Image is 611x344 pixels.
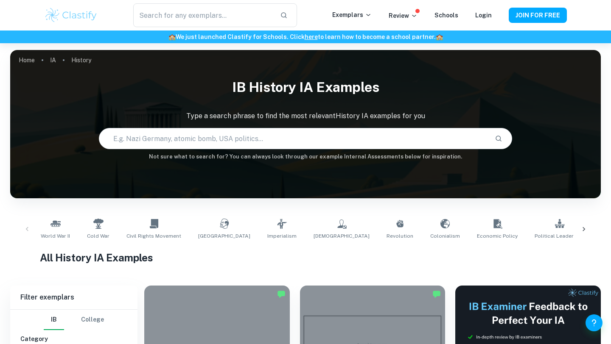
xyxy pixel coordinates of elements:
[434,12,458,19] a: Schools
[491,131,506,146] button: Search
[126,232,181,240] span: Civil Rights Movement
[50,54,56,66] a: IA
[267,232,297,240] span: Imperialism
[475,12,492,19] a: Login
[314,232,370,240] span: [DEMOGRAPHIC_DATA]
[436,33,443,40] span: 🏫
[44,310,64,330] button: IB
[44,7,98,24] img: Clastify logo
[10,111,601,121] p: Type a search phrase to find the most relevant History IA examples for you
[20,334,127,344] h6: Category
[509,8,567,23] button: JOIN FOR FREE
[10,153,601,161] h6: Not sure what to search for? You can always look through our example Internal Assessments below f...
[40,250,572,265] h1: All History IA Examples
[10,286,137,309] h6: Filter exemplars
[41,232,70,240] span: World War II
[387,232,413,240] span: Revolution
[477,232,518,240] span: Economic Policy
[87,232,109,240] span: Cold War
[332,10,372,19] p: Exemplars
[99,127,488,150] input: E.g. Nazi Germany, atomic bomb, USA politics...
[44,310,104,330] div: Filter type choice
[389,11,418,20] p: Review
[81,310,104,330] button: College
[535,232,584,240] span: Political Leadership
[168,33,176,40] span: 🏫
[133,3,273,27] input: Search for any exemplars...
[71,55,91,65] p: History
[586,314,603,331] button: Help and Feedback
[430,232,460,240] span: Colonialism
[198,232,250,240] span: [GEOGRAPHIC_DATA]
[2,32,609,42] h6: We just launched Clastify for Schools. Click to learn how to become a school partner.
[277,290,286,298] img: Marked
[432,290,441,298] img: Marked
[305,33,318,40] a: here
[19,54,35,66] a: Home
[10,74,601,101] h1: IB History IA examples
